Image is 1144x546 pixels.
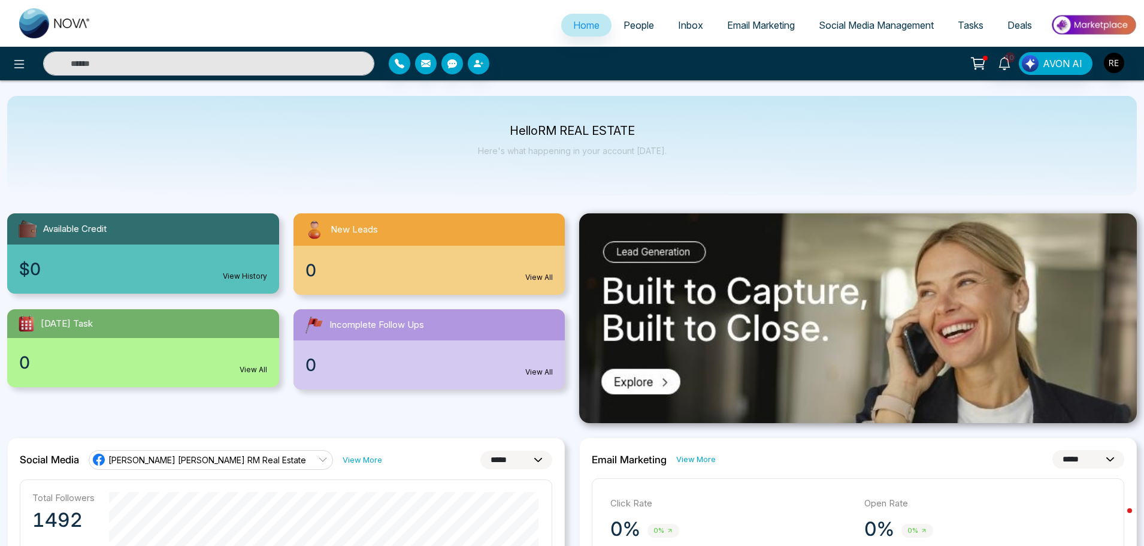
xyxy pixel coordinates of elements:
[958,19,983,31] span: Tasks
[17,314,36,333] img: todayTask.svg
[990,52,1019,73] a: 10
[19,8,91,38] img: Nova CRM Logo
[329,318,424,332] span: Incomplete Follow Ups
[19,350,30,375] span: 0
[1022,55,1039,72] img: Lead Flow
[864,497,1106,511] p: Open Rate
[624,19,654,31] span: People
[1019,52,1092,75] button: AVON AI
[286,309,573,390] a: Incomplete Follow Ups0View All
[1043,56,1082,71] span: AVON AI
[612,14,666,37] a: People
[32,492,95,503] p: Total Followers
[946,14,995,37] a: Tasks
[1103,505,1132,534] iframe: Intercom live chat
[592,454,667,466] h2: Email Marketing
[478,146,667,156] p: Here's what happening in your account [DATE].
[525,367,553,378] a: View All
[727,19,795,31] span: Email Marketing
[331,223,378,237] span: New Leads
[305,258,316,283] span: 0
[43,222,107,236] span: Available Credit
[108,454,306,466] span: [PERSON_NAME] [PERSON_NAME] RM Real Estate
[20,454,79,466] h2: Social Media
[305,352,316,378] span: 0
[610,497,852,511] p: Click Rate
[303,218,326,241] img: newLeads.svg
[573,19,600,31] span: Home
[17,218,38,240] img: availableCredit.svg
[343,454,382,466] a: View More
[678,19,703,31] span: Inbox
[715,14,807,37] a: Email Marketing
[610,517,640,541] p: 0%
[478,126,667,136] p: Hello RM REAL ESTATE
[561,14,612,37] a: Home
[525,272,553,283] a: View All
[286,213,573,295] a: New Leads0View All
[676,454,716,465] a: View More
[819,19,934,31] span: Social Media Management
[864,517,894,541] p: 0%
[303,314,325,336] img: followUps.svg
[41,317,93,331] span: [DATE] Task
[240,364,267,375] a: View All
[807,14,946,37] a: Social Media Management
[223,271,267,282] a: View History
[1104,53,1124,73] img: User Avatar
[647,524,679,538] span: 0%
[19,257,41,282] span: $0
[995,14,1044,37] a: Deals
[579,213,1137,423] img: .
[1007,19,1032,31] span: Deals
[666,14,715,37] a: Inbox
[32,508,95,532] p: 1492
[1050,11,1137,38] img: Market-place.gif
[1004,52,1015,63] span: 10
[901,524,933,538] span: 0%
